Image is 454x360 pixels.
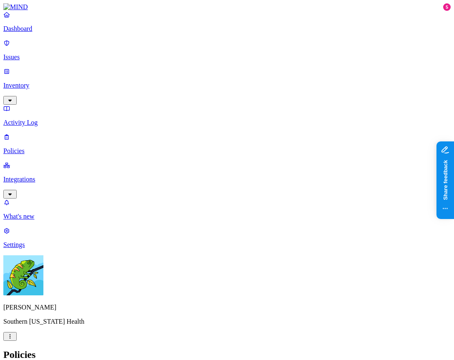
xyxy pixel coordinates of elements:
[3,119,451,126] p: Activity Log
[3,176,451,183] p: Integrations
[3,11,451,33] a: Dashboard
[3,133,451,155] a: Policies
[3,39,451,61] a: Issues
[3,68,451,103] a: Inventory
[3,25,451,33] p: Dashboard
[3,304,451,311] p: [PERSON_NAME]
[3,82,451,89] p: Inventory
[436,141,454,219] iframe: Marker.io feedback button
[3,105,451,126] a: Activity Log
[3,53,451,61] p: Issues
[3,3,451,11] a: MIND
[443,3,451,11] div: 5
[3,147,451,155] p: Policies
[3,255,43,295] img: Yuval Meshorer
[3,318,451,325] p: Southern [US_STATE] Health
[3,241,451,249] p: Settings
[3,161,451,197] a: Integrations
[3,227,451,249] a: Settings
[3,199,451,220] a: What's new
[3,213,451,220] p: What's new
[3,3,28,11] img: MIND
